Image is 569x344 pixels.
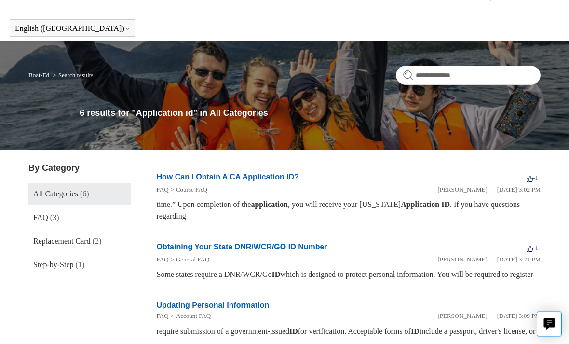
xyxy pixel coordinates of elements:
time: 01/05/2024, 15:21 [497,256,541,263]
li: Course FAQ [169,185,207,195]
button: English ([GEOGRAPHIC_DATA]) [15,25,130,33]
button: Live chat [537,312,562,337]
h1: 6 results for "Application id" in All Categories [80,107,541,120]
a: Account FAQ [176,313,211,320]
div: require submission of a government-issued for verification. Acceptable forms of include a passpor... [157,326,541,338]
li: Search results [51,72,94,79]
span: -1 [527,175,538,182]
em: Application ID [401,201,450,209]
div: time.” Upon completion of the , you will receive your [US_STATE] . If you have questions regarding [157,199,541,222]
em: ID [272,271,281,279]
span: (2) [93,237,102,246]
a: FAQ [157,186,169,193]
h3: By Category [28,162,131,175]
li: [PERSON_NAME] [437,185,487,195]
a: Step-by-Step (1) [28,255,131,276]
time: 01/05/2024, 15:02 [497,186,541,193]
a: Updating Personal Information [157,302,270,310]
span: (3) [50,214,59,222]
a: All Categories (6) [28,184,131,205]
a: How Can I Obtain A CA Application ID? [157,173,299,181]
li: General FAQ [169,255,210,265]
li: FAQ [157,185,169,195]
li: FAQ [157,312,169,321]
em: ID [289,328,298,336]
li: FAQ [157,255,169,265]
span: FAQ [33,214,48,222]
time: 01/05/2024, 15:09 [497,313,541,320]
a: Obtaining Your State DNR/WCR/GO ID Number [157,243,327,251]
li: [PERSON_NAME] [437,255,487,265]
li: Boat-Ed [28,72,51,79]
span: (6) [80,190,89,198]
a: Course FAQ [176,186,207,193]
span: Step-by-Step [33,261,74,269]
em: ID [411,328,420,336]
span: -1 [527,245,538,252]
span: Replacement Card [33,237,91,246]
div: Some states require a DNR/WCR/Go which is designed to protect personal information. You will be r... [157,269,541,281]
a: FAQ [157,313,169,320]
a: Replacement Card (2) [28,231,131,252]
a: General FAQ [176,256,209,263]
span: (1) [76,261,85,269]
li: Account FAQ [169,312,211,321]
a: FAQ [157,256,169,263]
a: Boat-Ed [28,72,49,79]
em: application [251,201,287,209]
li: [PERSON_NAME] [437,312,487,321]
span: All Categories [33,190,78,198]
input: Search [396,66,541,85]
a: FAQ (3) [28,207,131,229]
